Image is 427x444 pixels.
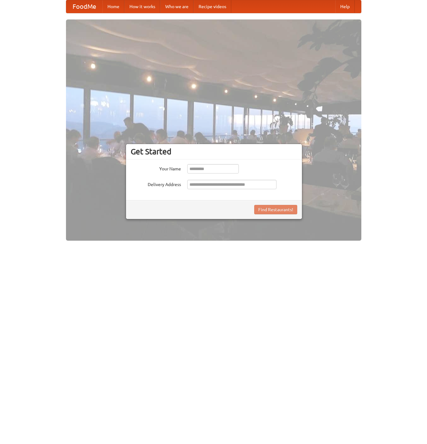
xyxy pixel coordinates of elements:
[335,0,355,13] a: Help
[131,147,297,156] h3: Get Started
[66,0,102,13] a: FoodMe
[102,0,124,13] a: Home
[124,0,160,13] a: How it works
[131,164,181,172] label: Your Name
[254,205,297,214] button: Find Restaurants!
[160,0,194,13] a: Who we are
[131,180,181,188] label: Delivery Address
[194,0,231,13] a: Recipe videos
